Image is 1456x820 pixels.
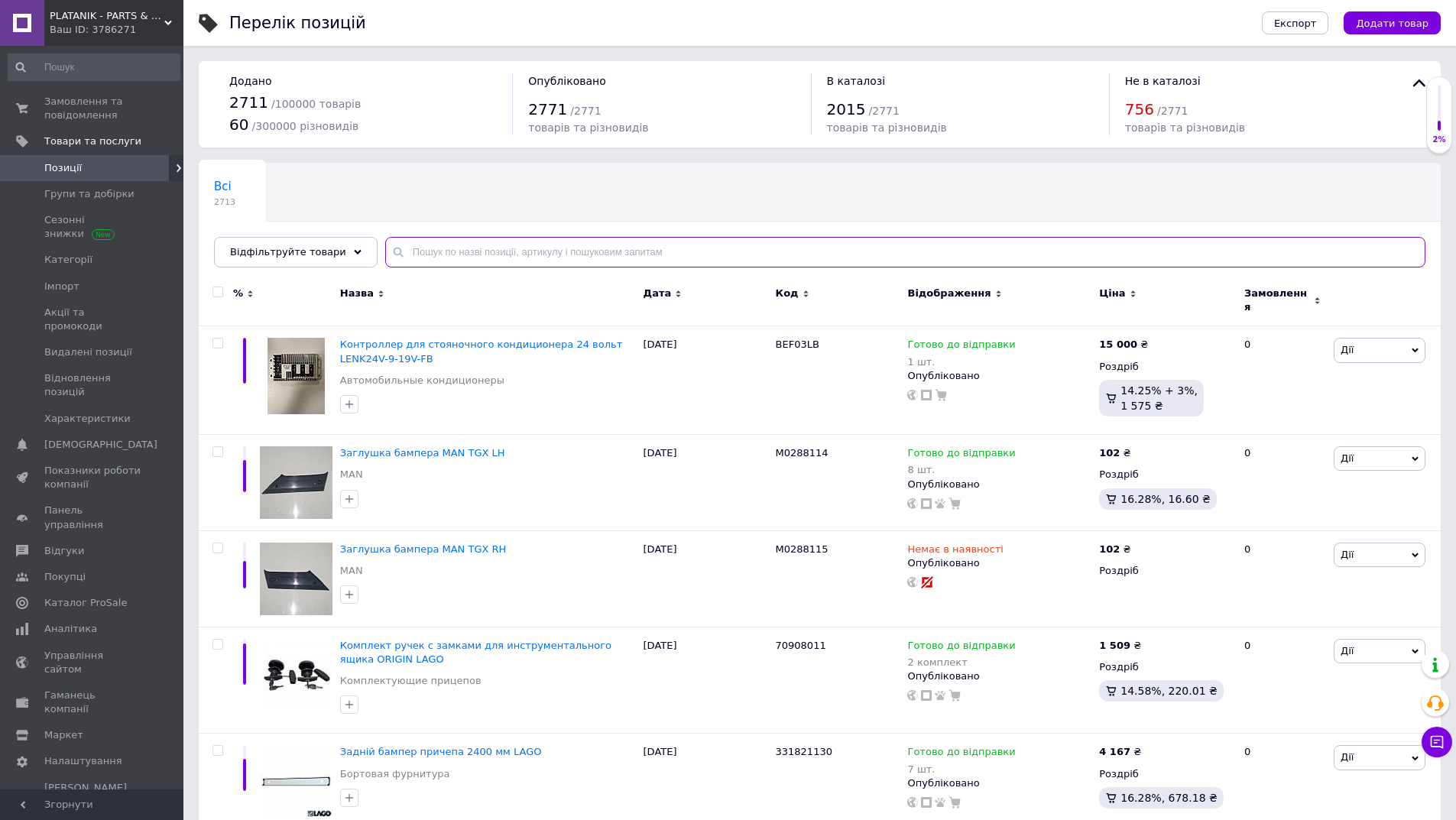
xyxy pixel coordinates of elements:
div: [DATE] [640,530,772,627]
span: Аналітика [44,622,97,636]
span: Замовлення [1244,287,1310,314]
button: Додати товар [1344,11,1441,34]
span: PLATANIK - PARTS & ACCESSORIES [50,9,164,23]
span: Категорії [44,253,92,267]
span: / 2771 [1157,105,1188,117]
div: Перелік позицій [229,15,366,31]
span: 14.58%, 220.01 ₴ [1120,685,1218,697]
div: Ваш ID: 3786271 [50,23,183,37]
div: 0 [1235,435,1330,531]
a: Контроллер для стояночного кондиционера 24 вольт LENK24V-9-19V-FB [340,339,622,364]
a: Заглушка бампера MAN TGX RH [340,543,506,555]
span: Готово до відправки [907,447,1015,463]
span: Групи та добірки [44,187,135,201]
b: 4 167 [1099,746,1130,757]
img: Комплект ручек с замками для инструментального ящика ORIGIN LAGO [260,639,332,711]
span: Всі [214,180,232,193]
span: M0288114 [776,447,829,459]
div: 8 шт. [907,464,1015,475]
span: Не в каталозі [1125,75,1201,87]
span: 16.28%, 16.60 ₴ [1120,493,1211,505]
span: Панель управління [44,504,141,531]
span: Додати товар [1356,18,1428,29]
span: Сезонні знижки [44,213,141,241]
span: Відображення [907,287,991,300]
span: Заглушка бампера MAN TGX LH [340,447,505,459]
span: 756 [1125,100,1154,118]
a: Автомобильные кондиционеры [340,374,504,387]
span: Дії [1341,751,1354,763]
a: Комплект ручек с замками для инструментального ящика ORIGIN LAGO [340,640,611,665]
span: Ціна [1099,287,1125,300]
span: 70908011 [776,640,826,651]
span: Відгуки [44,544,84,558]
div: 2% [1427,135,1451,145]
a: Задній бампер причепа 2400 мм LAGO [340,746,542,757]
span: 60 [229,115,248,134]
span: 1 575 ₴ [1120,400,1163,412]
span: 14.25% + 3%, [1120,384,1198,397]
span: / 2771 [869,105,900,117]
span: Налаштування [44,754,122,768]
div: Опубліковано [907,369,1091,383]
span: Готово до відправки [907,339,1015,355]
span: 2713 [214,196,235,208]
div: 0 [1235,627,1330,734]
div: ₴ [1099,446,1130,460]
div: [DATE] [640,326,772,435]
span: 331821130 [776,746,832,757]
span: Позиції [44,161,82,175]
span: Готово до відправки [907,640,1015,656]
input: Пошук [8,53,180,81]
div: ₴ [1099,543,1130,556]
span: В каталозі [827,75,886,87]
div: Роздріб [1099,564,1231,578]
span: Дії [1341,549,1354,560]
span: Показники роботи компанії [44,464,141,491]
span: Каталог ProSale [44,596,127,610]
span: Відновлення позицій [44,371,141,399]
span: Дії [1341,452,1354,464]
span: 2015 [827,100,866,118]
div: Опубліковано [907,478,1091,491]
a: MAN [340,564,363,578]
span: Готово до відправки [907,746,1015,762]
span: Код [776,287,799,300]
a: Комплектующие прицепов [340,674,482,688]
div: 1 шт. [907,356,1015,368]
div: 2 комплект [907,656,1015,668]
input: Пошук по назві позиції, артикулу і пошуковим запитам [385,237,1425,267]
b: 1 509 [1099,640,1130,651]
span: Гаманець компанії [44,689,141,716]
img: Заглушка бампера MAN TGX RH [260,543,332,615]
span: 16.28%, 678.18 ₴ [1120,792,1218,804]
div: Роздріб [1099,767,1231,781]
div: Опубліковано [907,776,1091,790]
div: 0 [1235,326,1330,435]
span: Управління сайтом [44,649,141,676]
div: 0 [1235,530,1330,627]
span: 2771 [528,100,567,118]
span: Додано [229,75,271,87]
span: Відфільтруйте товари [230,246,346,258]
a: MAN [340,468,363,481]
div: 7 шт. [907,763,1015,775]
div: Роздріб [1099,360,1231,374]
img: Контроллер для стояночного кондиционера 24 вольт LENK24V-9-19V-FB [268,338,325,414]
span: Назва [340,287,374,300]
div: [DATE] [640,627,772,734]
span: Покупці [44,570,86,584]
span: Імпорт [44,280,79,293]
span: Немає в наявності [907,543,1003,559]
span: Видалені позиції [44,345,132,359]
span: M0288115 [776,543,829,555]
span: Експорт [1274,18,1317,29]
div: Опубліковано [907,669,1091,683]
a: Бортовая фурнитура [340,767,450,781]
div: ₴ [1099,338,1148,352]
span: / 2771 [570,105,601,117]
